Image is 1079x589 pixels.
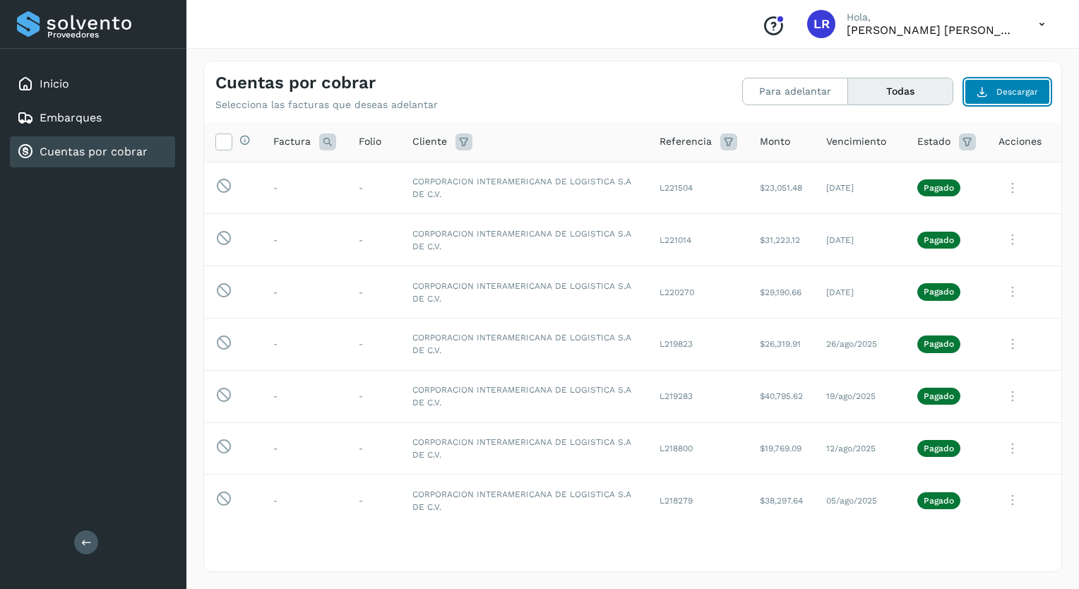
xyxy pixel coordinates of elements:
[848,78,953,105] button: Todas
[924,391,954,401] p: Pagado
[749,162,815,214] td: $23,051.48
[648,370,749,422] td: L219283
[924,339,954,349] p: Pagado
[401,475,648,527] td: CORPORACION INTERAMERICANA DE LOGISTICA S.A DE C.V.
[262,422,347,475] td: -
[917,134,950,149] span: Estado
[40,77,69,90] a: Inicio
[215,99,438,111] p: Selecciona las facturas que deseas adelantar
[40,145,148,158] a: Cuentas por cobrar
[743,78,848,105] button: Para adelantar
[660,134,712,149] span: Referencia
[648,475,749,527] td: L218279
[749,266,815,319] td: $29,190.66
[347,162,401,214] td: -
[996,85,1038,98] span: Descargar
[648,266,749,319] td: L220270
[401,370,648,422] td: CORPORACION INTERAMERICANA DE LOGISTICA S.A DE C.V.
[648,162,749,214] td: L221504
[347,266,401,319] td: -
[262,162,347,214] td: -
[10,136,175,167] div: Cuentas por cobrar
[815,422,906,475] td: 12/ago/2025
[262,318,347,370] td: -
[648,422,749,475] td: L218800
[359,134,381,149] span: Folio
[262,214,347,266] td: -
[347,214,401,266] td: -
[815,318,906,370] td: 26/ago/2025
[965,79,1050,105] button: Descargar
[924,183,954,193] p: Pagado
[648,214,749,266] td: L221014
[760,134,790,149] span: Monto
[40,111,102,124] a: Embarques
[262,266,347,319] td: -
[401,318,648,370] td: CORPORACION INTERAMERICANA DE LOGISTICA S.A DE C.V.
[10,102,175,133] div: Embarques
[347,370,401,422] td: -
[749,422,815,475] td: $19,769.09
[215,73,376,93] h4: Cuentas por cobrar
[347,422,401,475] td: -
[648,318,749,370] td: L219823
[749,370,815,422] td: $40,795.62
[273,134,311,149] span: Factura
[412,134,447,149] span: Cliente
[262,370,347,422] td: -
[401,422,648,475] td: CORPORACION INTERAMERICANA DE LOGISTICA S.A DE C.V.
[262,475,347,527] td: -
[749,318,815,370] td: $26,319.91
[401,214,648,266] td: CORPORACION INTERAMERICANA DE LOGISTICA S.A DE C.V.
[924,235,954,245] p: Pagado
[401,266,648,319] td: CORPORACION INTERAMERICANA DE LOGISTICA S.A DE C.V.
[401,162,648,214] td: CORPORACION INTERAMERICANA DE LOGISTICA S.A DE C.V.
[47,30,169,40] p: Proveedores
[749,475,815,527] td: $38,297.64
[815,370,906,422] td: 19/ago/2025
[749,214,815,266] td: $31,223.12
[998,134,1042,149] span: Acciones
[347,318,401,370] td: -
[815,162,906,214] td: [DATE]
[815,214,906,266] td: [DATE]
[815,266,906,319] td: [DATE]
[10,69,175,100] div: Inicio
[924,287,954,297] p: Pagado
[924,496,954,506] p: Pagado
[815,475,906,527] td: 05/ago/2025
[847,23,1016,37] p: LAURA RIVERA VELAZQUEZ
[826,134,886,149] span: Vencimiento
[924,444,954,453] p: Pagado
[347,475,401,527] td: -
[847,11,1016,23] p: Hola,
